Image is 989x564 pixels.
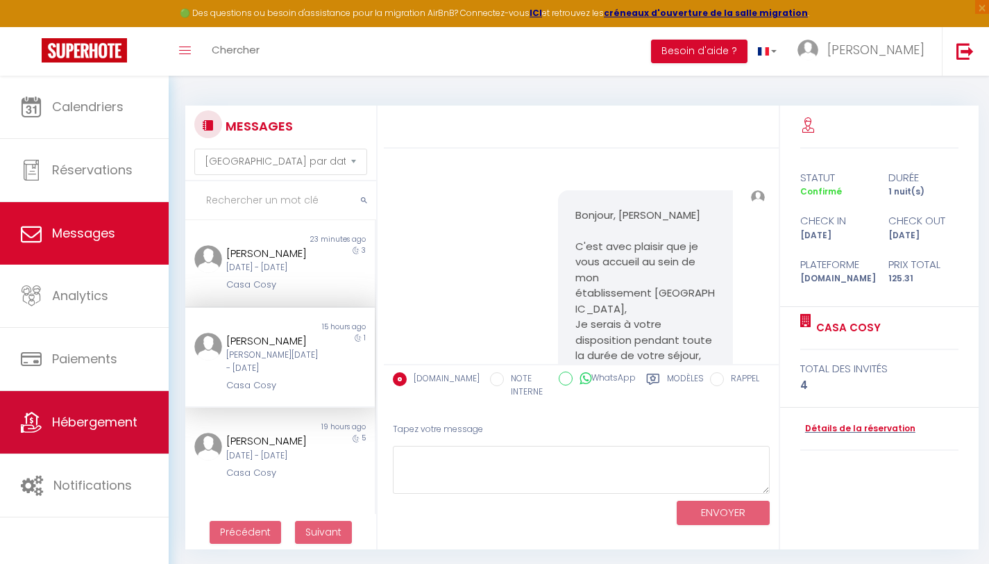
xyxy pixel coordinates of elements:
[879,185,967,199] div: 1 nuit(s)
[42,38,127,63] img: Super Booking
[226,466,319,480] div: Casa Cosy
[210,521,281,545] button: Previous
[504,372,548,399] label: NOTE INTERNE
[194,245,222,273] img: ...
[364,333,366,343] span: 1
[305,525,341,539] span: Suivant
[226,261,319,274] div: [DATE] - [DATE]
[226,449,319,463] div: [DATE] - [DATE]
[11,6,53,47] button: Ouvrir le widget de chat LiveChat
[194,433,222,461] img: ...
[787,27,942,76] a: ... [PERSON_NAME]
[280,234,374,245] div: 23 minutes ago
[879,272,967,285] div: 125.31
[52,350,117,367] span: Paiements
[879,213,967,229] div: check out
[791,256,879,273] div: Plateforme
[800,377,959,394] div: 4
[651,40,747,63] button: Besoin d'aide ?
[226,278,319,292] div: Casa Cosy
[362,245,366,256] span: 3
[724,372,759,388] label: RAPPEL
[575,239,716,317] p: C'est avec plaisir que je vous accueil au sein de mon établissement [GEOGRAPHIC_DATA],
[52,413,137,431] span: Hébergement
[573,372,636,387] label: WhatsApp
[879,169,967,186] div: durée
[530,7,542,19] a: ICI
[220,525,271,539] span: Précédent
[879,229,967,242] div: [DATE]
[53,476,132,494] span: Notifications
[797,40,818,60] img: ...
[811,320,881,336] a: Casa Cosy
[800,422,915,436] a: Détails de la réservation
[185,181,376,220] input: Rechercher un mot clé
[194,333,222,360] img: ...
[393,413,770,447] div: Tapez votre message
[280,422,374,433] div: 19 hours ago
[226,433,319,449] div: [PERSON_NAME]
[751,190,765,204] img: ...
[879,256,967,273] div: Prix total
[280,322,374,333] div: 15 hours ago
[604,7,808,19] a: créneaux d'ouverture de la salle migration
[226,349,319,375] div: [PERSON_NAME][DATE] - [DATE]
[52,224,115,242] span: Messages
[212,42,260,57] span: Chercher
[226,379,319,392] div: Casa Cosy
[201,27,270,76] a: Chercher
[827,41,924,58] span: [PERSON_NAME]
[677,501,770,525] button: ENVOYER
[575,208,716,224] p: Bonjour, [PERSON_NAME]
[800,360,959,377] div: total des invités
[52,287,108,304] span: Analytics
[362,433,366,443] span: 5
[791,272,879,285] div: [DOMAIN_NAME]
[791,229,879,242] div: [DATE]
[956,42,974,60] img: logout
[791,213,879,229] div: check in
[800,185,842,197] span: Confirmé
[226,245,319,262] div: [PERSON_NAME]
[226,333,319,349] div: [PERSON_NAME]
[407,372,480,388] label: [DOMAIN_NAME]
[52,98,124,115] span: Calendriers
[667,372,704,401] label: Modèles
[295,521,352,545] button: Next
[222,110,293,142] h3: MESSAGES
[575,317,716,426] p: Je serais à votre disposition pendant toute la durée de votre séjour, en cas de besoin ou pour un...
[791,169,879,186] div: statut
[52,161,133,179] span: Réservations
